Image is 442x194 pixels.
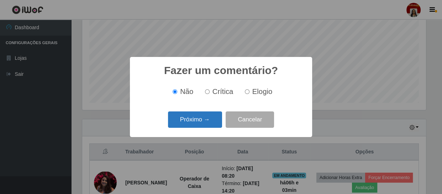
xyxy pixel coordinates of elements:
button: Cancelar [226,111,274,128]
h2: Fazer um comentário? [164,64,278,77]
input: Elogio [245,89,249,94]
input: Não [173,89,177,94]
span: Crítica [212,88,233,95]
span: Elogio [252,88,272,95]
span: Não [180,88,193,95]
input: Crítica [205,89,210,94]
button: Próximo → [168,111,222,128]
